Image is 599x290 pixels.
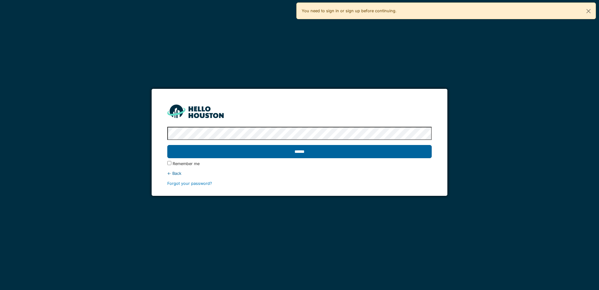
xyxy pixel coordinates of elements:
a: Forgot your password? [167,181,212,186]
button: Close [581,3,596,19]
div: You need to sign in or sign up before continuing. [296,3,596,19]
label: Remember me [173,161,200,167]
img: HH_line-BYnF2_Hg.png [167,105,224,118]
div: ← Back [167,170,431,176]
